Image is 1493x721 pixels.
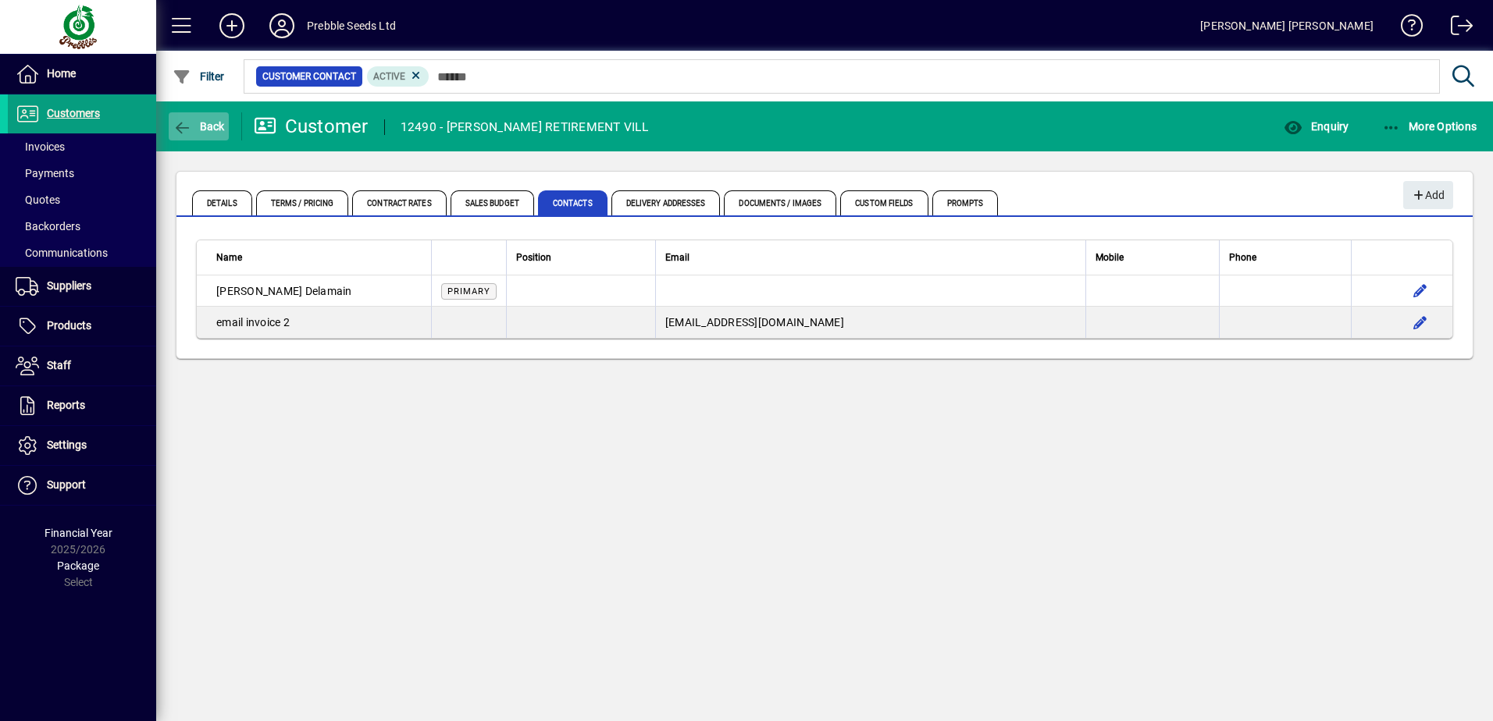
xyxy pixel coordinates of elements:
div: Customer [254,114,369,139]
span: Delivery Addresses [611,190,721,215]
span: Package [57,559,99,572]
span: Enquiry [1284,120,1349,133]
button: Add [207,12,257,40]
div: Position [516,249,646,266]
span: Staff [47,359,71,371]
a: Suppliers [8,267,156,306]
a: Home [8,55,156,94]
span: Back [173,120,225,133]
span: Details [192,190,252,215]
span: Position [516,249,551,266]
div: Prebble Seeds Ltd [307,13,396,38]
button: Profile [257,12,307,40]
button: Add [1403,181,1453,209]
span: Documents / Images [724,190,836,215]
button: Enquiry [1280,112,1352,140]
span: Reports [47,399,85,411]
app-page-header-button: Back [156,112,242,140]
div: [PERSON_NAME] [PERSON_NAME] [1200,13,1374,38]
a: Communications [8,240,156,266]
span: Filter [173,70,225,83]
span: Email [665,249,689,266]
span: Sales Budget [451,190,534,215]
button: More Options [1378,112,1481,140]
span: Financial Year [45,527,112,539]
a: Knowledge Base [1389,3,1424,54]
span: Add [1411,183,1445,208]
span: Mobile [1096,249,1124,266]
button: Edit [1408,310,1433,335]
span: Payments [16,167,74,179]
span: Customer Contact [262,69,356,84]
span: Contract Rates [352,190,446,215]
span: Settings [47,439,87,451]
span: [PERSON_NAME] [216,285,302,297]
a: Staff [8,346,156,385]
span: [EMAIL_ADDRESS][DOMAIN_NAME] [665,316,844,329]
a: Payments [8,160,156,186]
span: Suppliers [47,279,91,292]
span: Support [47,478,86,491]
div: Mobile [1096,249,1210,266]
a: Products [8,307,156,346]
a: Settings [8,426,156,465]
div: 12490 - [PERSON_NAME] RETIREMENT VILL [401,115,648,140]
div: Name [216,249,422,266]
span: Prompts [932,190,999,215]
span: Communications [16,247,108,259]
div: Phone [1229,249,1342,266]
span: Name [216,249,242,266]
span: Terms / Pricing [256,190,349,215]
a: Support [8,466,156,505]
a: Reports [8,386,156,425]
div: Email [665,249,1076,266]
a: Invoices [8,133,156,160]
button: Edit [1408,279,1433,304]
span: Backorders [16,220,80,233]
span: Customers [47,107,100,119]
span: Primary [447,286,490,297]
span: Quotes [16,194,60,206]
span: Active [373,71,405,82]
a: Backorders [8,213,156,240]
button: Back [169,112,229,140]
mat-chip: Activation Status: Active [367,66,429,87]
span: invoice 2 [246,316,290,329]
a: Logout [1439,3,1473,54]
span: Invoices [16,140,65,153]
span: Products [47,319,91,332]
span: email [216,316,243,329]
span: Custom Fields [840,190,928,215]
button: Filter [169,62,229,91]
a: Quotes [8,186,156,213]
span: More Options [1382,120,1477,133]
span: Home [47,67,76,80]
span: Contacts [538,190,608,215]
span: Delamain [305,285,352,297]
span: Phone [1229,249,1256,266]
